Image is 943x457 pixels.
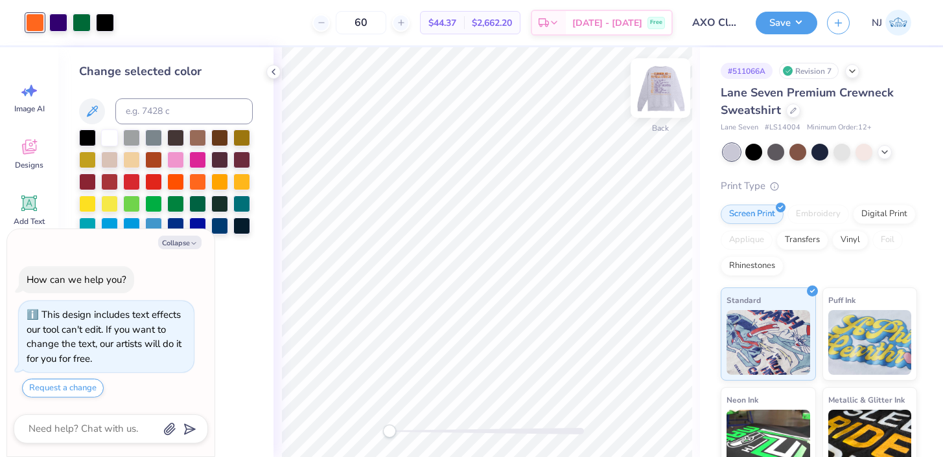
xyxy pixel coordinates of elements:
[807,122,872,133] span: Minimum Order: 12 +
[428,16,456,30] span: $44.37
[853,205,916,224] div: Digital Print
[872,230,903,250] div: Foil
[14,104,45,114] span: Image AI
[27,273,126,286] div: How can we help you?
[727,310,810,375] img: Standard
[765,122,800,133] span: # LS14004
[79,63,253,80] div: Change selected color
[721,256,784,276] div: Rhinestones
[779,63,839,79] div: Revision 7
[158,236,202,249] button: Collapse
[727,393,758,407] span: Neon Ink
[787,205,849,224] div: Embroidery
[115,98,253,124] input: e.g. 7428 c
[727,293,761,307] span: Standard
[652,122,669,134] div: Back
[885,10,911,36] img: Nick Johnson
[383,425,396,438] div: Accessibility label
[828,293,856,307] span: Puff Ink
[832,230,868,250] div: Vinyl
[721,179,917,194] div: Print Type
[721,205,784,224] div: Screen Print
[872,16,882,30] span: NJ
[866,10,917,36] a: NJ
[721,85,894,118] span: Lane Seven Premium Crewneck Sweatshirt
[27,308,181,365] div: This design includes text effects our tool can't edit. If you want to change the text, our artist...
[15,160,43,170] span: Designs
[336,11,386,34] input: – –
[14,216,45,227] span: Add Text
[650,18,662,27] span: Free
[776,230,828,250] div: Transfers
[721,63,773,79] div: # 511066A
[721,230,773,250] div: Applique
[634,62,686,114] img: Back
[756,12,817,34] button: Save
[682,10,746,36] input: Untitled Design
[721,122,758,133] span: Lane Seven
[828,310,912,375] img: Puff Ink
[828,393,905,407] span: Metallic & Glitter Ink
[22,379,104,397] button: Request a change
[472,16,512,30] span: $2,662.20
[572,16,642,30] span: [DATE] - [DATE]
